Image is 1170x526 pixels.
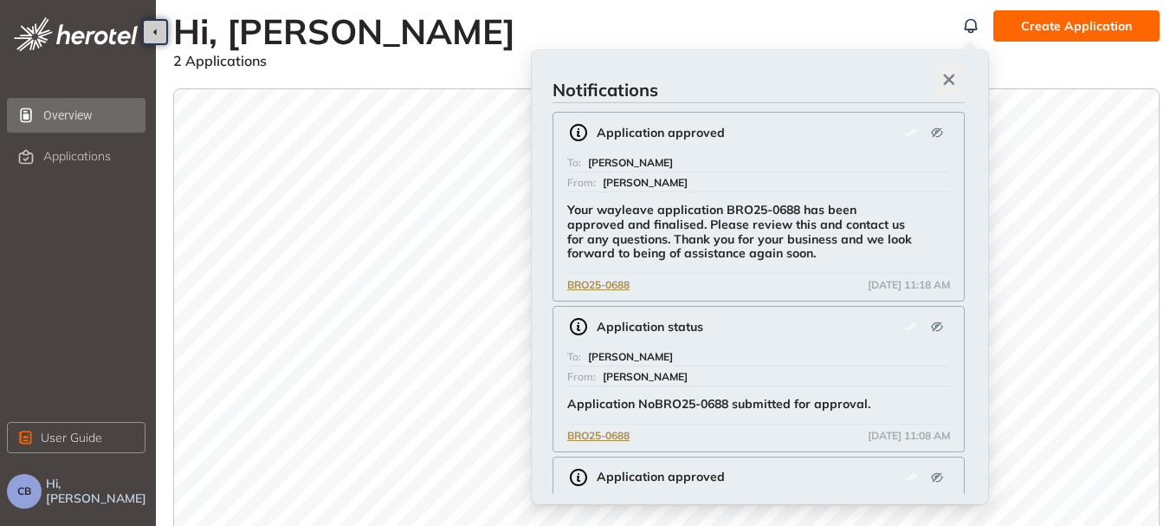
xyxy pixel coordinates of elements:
[603,176,688,189] span: [PERSON_NAME]
[567,277,630,294] button: BRO25-0688
[588,156,673,169] span: [PERSON_NAME]
[41,428,102,447] span: User Guide
[7,422,145,453] button: User Guide
[597,126,725,140] span: Application approved
[553,80,934,101] h4: Notifications
[46,477,149,506] span: Hi, [PERSON_NAME]
[43,149,111,164] span: Applications
[868,430,950,442] span: [DATE] 11:08 AM
[14,17,138,51] img: logo
[597,470,725,484] span: Application approved
[597,320,703,334] span: Application status
[567,203,914,261] p: Your wayleave application BRO25-0688 has been approved and finalised. Please review this and cont...
[567,370,596,383] span: From:
[567,350,581,363] span: To:
[173,52,267,69] span: 2 Applications
[603,370,688,383] span: [PERSON_NAME]
[993,10,1160,42] button: Create Application
[567,397,914,412] p: Application NoBRO25-0688 submitted for approval.
[7,474,42,509] button: CB
[567,428,630,445] button: BRO25-0688
[17,485,31,497] span: CB
[567,176,596,189] span: From:
[173,10,526,52] h2: Hi, [PERSON_NAME]
[1021,16,1132,36] span: Create Application
[567,156,581,169] span: To:
[868,279,950,291] span: [DATE] 11:18 AM
[588,350,673,363] span: [PERSON_NAME]
[43,98,142,133] span: Overview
